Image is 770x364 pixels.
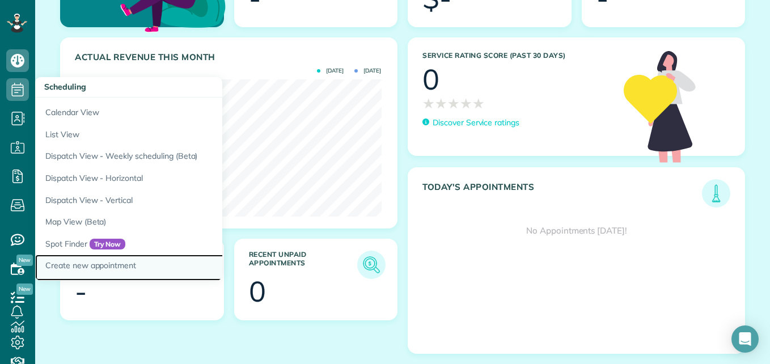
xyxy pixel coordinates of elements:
[16,255,33,266] span: New
[460,94,472,113] span: ★
[422,182,702,208] h3: Today's Appointments
[44,82,86,92] span: Scheduling
[435,94,447,113] span: ★
[422,117,519,129] a: Discover Service ratings
[35,124,319,146] a: List View
[90,239,126,250] span: Try Now
[35,145,319,167] a: Dispatch View - Weekly scheduling (Beta)
[249,251,358,279] h3: Recent unpaid appointments
[433,117,519,129] p: Discover Service ratings
[16,283,33,295] span: New
[360,253,383,276] img: icon_unpaid_appointments-47b8ce3997adf2238b356f14209ab4cced10bd1f174958f3ca8f1d0dd7fffeee.png
[422,94,435,113] span: ★
[249,277,266,306] div: 0
[472,94,485,113] span: ★
[422,65,439,94] div: 0
[731,325,759,353] div: Open Intercom Messenger
[422,52,612,60] h3: Service Rating score (past 30 days)
[35,189,319,211] a: Dispatch View - Vertical
[317,68,344,74] span: [DATE]
[35,233,319,255] a: Spot FinderTry Now
[35,211,319,233] a: Map View (Beta)
[75,52,386,62] h3: Actual Revenue this month
[408,208,744,254] div: No Appointments [DATE]!
[75,277,87,306] div: -
[35,167,319,189] a: Dispatch View - Horizontal
[705,182,727,205] img: icon_todays_appointments-901f7ab196bb0bea1936b74009e4eb5ffbc2d2711fa7634e0d609ed5ef32b18b.png
[447,94,460,113] span: ★
[35,255,319,281] a: Create new appointment
[354,68,381,74] span: [DATE]
[35,98,319,124] a: Calendar View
